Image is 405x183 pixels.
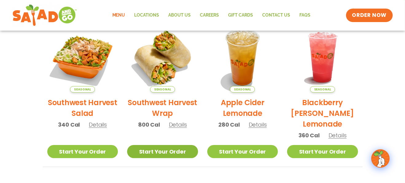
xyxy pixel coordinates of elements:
img: new-SAG-logo-768×292 [12,3,77,28]
a: FAQs [295,8,315,22]
img: wpChatIcon [372,150,389,167]
img: Product photo for Apple Cider Lemonade [207,22,278,93]
a: Start Your Order [47,145,118,158]
h2: Apple Cider Lemonade [207,97,278,119]
img: Product photo for Southwest Harvest Wrap [127,22,198,93]
span: 280 Cal [218,120,240,129]
a: GIFT CARDS [224,8,258,22]
img: Product photo for Blackberry Bramble Lemonade [287,22,358,93]
h2: Blackberry [PERSON_NAME] Lemonade [287,97,358,129]
span: Seasonal [150,86,175,93]
span: 340 Cal [58,120,80,129]
span: Details [249,121,267,128]
h2: Southwest Harvest Wrap [127,97,198,119]
span: 800 Cal [138,120,160,129]
span: Details [169,121,187,128]
a: Locations [130,8,164,22]
h2: Southwest Harvest Salad [47,97,118,119]
span: Seasonal [310,86,335,93]
span: Seasonal [70,86,95,93]
a: About Us [164,8,196,22]
img: Product photo for Southwest Harvest Salad [47,22,118,93]
a: Menu [108,8,130,22]
span: ORDER NOW [352,12,387,19]
span: Details [329,132,347,139]
a: Start Your Order [287,145,358,158]
a: ORDER NOW [346,9,393,22]
span: Details [89,121,107,128]
a: Contact Us [258,8,295,22]
nav: Menu [108,8,315,22]
a: Careers [196,8,224,22]
a: Start Your Order [207,145,278,158]
a: Start Your Order [127,145,198,158]
span: Seasonal [230,86,255,93]
span: 360 Cal [298,131,320,139]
